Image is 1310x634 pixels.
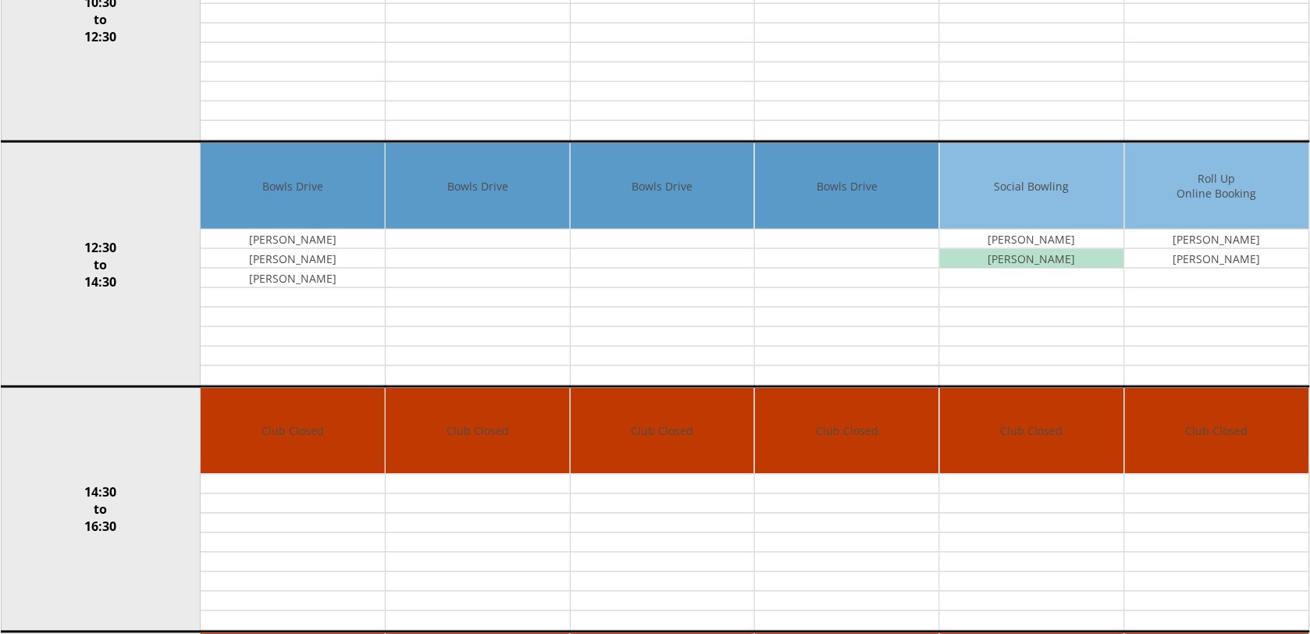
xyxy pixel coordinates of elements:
[940,388,1124,475] td: Club Closed
[755,388,939,475] td: Club Closed
[386,143,570,230] td: Bowls Drive
[1125,143,1309,230] td: Roll Up Online Booking
[201,388,385,475] td: Club Closed
[571,143,755,230] td: Bowls Drive
[1125,230,1309,249] td: [PERSON_NAME]
[201,249,385,269] td: [PERSON_NAME]
[201,230,385,249] td: [PERSON_NAME]
[940,230,1124,249] td: [PERSON_NAME]
[1125,249,1309,269] td: [PERSON_NAME]
[571,388,755,475] td: Club Closed
[1125,388,1309,475] td: Club Closed
[1,142,201,387] td: 12:30 to 14:30
[201,143,385,230] td: Bowls Drive
[940,249,1124,269] td: [PERSON_NAME]
[755,143,939,230] td: Bowls Drive
[940,143,1124,230] td: Social Bowling
[1,387,201,632] td: 14:30 to 16:30
[386,388,570,475] td: Club Closed
[201,269,385,288] td: [PERSON_NAME]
